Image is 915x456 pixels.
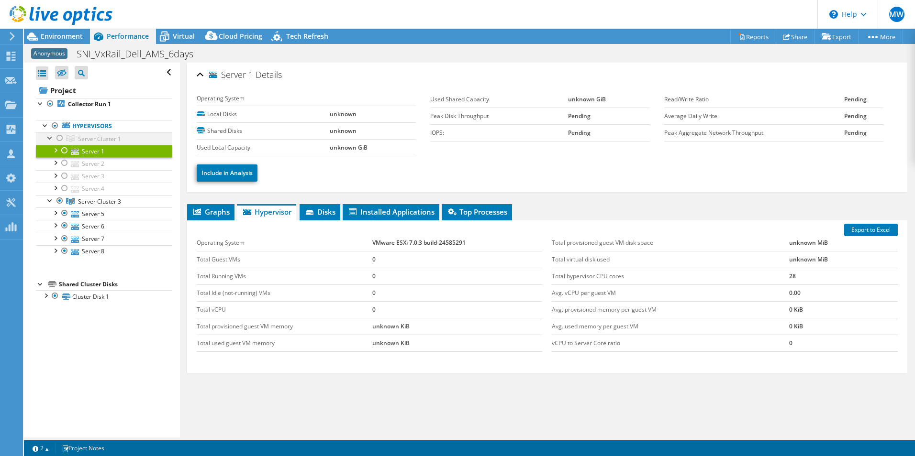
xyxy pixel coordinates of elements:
label: Used Shared Capacity [430,95,568,104]
td: Total virtual disk used [552,251,789,268]
a: Reports [730,29,776,44]
td: 0 [789,335,898,351]
label: Read/Write Ratio [664,95,845,104]
a: Server 2 [36,157,172,170]
label: Peak Disk Throughput [430,111,568,121]
span: Details [256,69,282,80]
td: Total provisioned guest VM disk space [552,235,789,251]
svg: \n [829,10,838,19]
td: Total hypervisor CPU cores [552,268,789,284]
a: Project Notes [55,442,111,454]
a: Server 4 [36,183,172,195]
b: Collector Run 1 [68,100,111,108]
span: Environment [41,32,83,41]
label: Operating System [197,94,330,103]
b: Pending [568,112,591,120]
b: Pending [844,112,867,120]
td: 0 KiB [789,301,898,318]
span: Top Processes [446,207,507,217]
td: 0 KiB [789,318,898,335]
td: unknown MiB [789,235,898,251]
b: unknown GiB [330,143,368,152]
td: unknown KiB [372,318,543,335]
td: 0 [372,301,543,318]
td: 28 [789,268,898,284]
td: Total vCPU [197,301,372,318]
span: Virtual [173,32,195,41]
a: Export to Excel [844,224,898,236]
label: IOPS: [430,128,568,138]
span: Installed Applications [347,207,435,217]
b: unknown [330,127,357,135]
h1: SNI_VxRail_Dell_AMS_6days [72,49,208,59]
span: Hypervisor [242,207,291,217]
a: Share [776,29,815,44]
td: 0 [372,268,543,284]
label: Shared Disks [197,126,330,136]
a: Server 8 [36,245,172,258]
a: Server Cluster 3 [36,195,172,207]
b: unknown GiB [568,95,606,103]
span: Server Cluster 1 [78,135,121,143]
div: Shared Cluster Disks [59,279,172,290]
td: Avg. vCPU per guest VM [552,284,789,301]
span: Disks [304,207,335,217]
a: More [859,29,903,44]
a: Include in Analysis [197,164,257,182]
a: Server 5 [36,207,172,220]
span: Graphs [192,207,230,217]
td: Total Running VMs [197,268,372,284]
td: 0.00 [789,284,898,301]
td: Total used guest VM memory [197,335,372,351]
a: Server Cluster 1 [36,132,172,145]
a: Server 7 [36,233,172,245]
a: Server 1 [36,145,172,157]
td: vCPU to Server Core ratio [552,335,789,351]
b: Pending [568,129,591,137]
td: Total Idle (not-running) VMs [197,284,372,301]
label: Used Local Capacity [197,143,330,152]
span: Server 1 [209,70,253,80]
span: Server Cluster 3 [78,197,121,206]
td: unknown KiB [372,335,543,351]
a: Cluster Disk 1 [36,290,172,303]
label: Peak Aggregate Network Throughput [664,128,845,138]
td: unknown MiB [789,251,898,268]
a: Server 6 [36,220,172,232]
td: VMware ESXi 7.0.3 build-24585291 [372,235,543,251]
td: 0 [372,251,543,268]
a: Export [815,29,859,44]
td: Total Guest VMs [197,251,372,268]
td: Total provisioned guest VM memory [197,318,372,335]
a: 2 [26,442,56,454]
a: Server 3 [36,170,172,183]
span: Cloud Pricing [219,32,262,41]
td: 0 [372,284,543,301]
span: Anonymous [31,48,67,59]
td: Avg. provisioned memory per guest VM [552,301,789,318]
span: MW [889,7,904,22]
span: Tech Refresh [286,32,328,41]
b: Pending [844,129,867,137]
span: Performance [107,32,149,41]
td: Operating System [197,235,372,251]
td: Avg. used memory per guest VM [552,318,789,335]
b: unknown [330,110,357,118]
label: Average Daily Write [664,111,845,121]
a: Hypervisors [36,120,172,132]
a: Project [36,83,172,98]
label: Local Disks [197,109,330,119]
b: Pending [844,95,867,103]
a: Collector Run 1 [36,98,172,110]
